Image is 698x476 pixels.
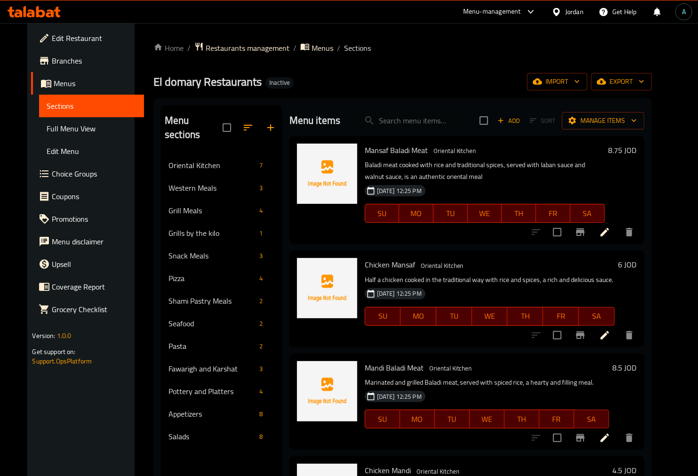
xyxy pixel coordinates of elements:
[468,204,502,223] button: WE
[161,403,282,425] div: Appetizers8
[168,227,256,239] span: Grills by the kilo
[613,361,637,374] h6: 8.5 JOD
[591,73,652,90] button: export
[168,318,256,329] span: Seafood
[32,346,75,358] span: Get support on:
[562,112,644,129] button: Manage items
[570,204,605,223] button: SA
[256,184,267,193] span: 3
[168,431,256,442] div: Salads
[168,363,256,374] span: Fawarigh and Karshat
[52,55,136,66] span: Branches
[403,207,430,220] span: MO
[508,412,536,426] span: TH
[373,289,425,298] span: [DATE] 12:25 PM
[161,244,282,267] div: Snack Meals3
[569,427,592,449] button: Branch-specific-item
[256,386,267,397] div: items
[54,78,136,89] span: Menus
[31,49,144,72] a: Branches
[539,410,574,428] button: FR
[536,204,570,223] button: FR
[39,140,144,162] a: Edit Menu
[430,145,480,157] div: Oriental Kitchen
[535,76,580,88] span: import
[168,408,256,420] span: Appetizers
[365,307,401,326] button: SU
[401,307,436,326] button: MO
[399,204,433,223] button: MO
[265,77,294,89] div: Inactive
[579,307,615,326] button: SA
[32,355,92,367] a: Support.OpsPlatform
[547,428,567,448] span: Select to update
[161,267,282,290] div: Pizza4
[161,425,282,448] div: Salads8
[52,168,136,179] span: Choice Groups
[356,113,467,129] input: search
[168,182,256,194] div: Western Meals
[365,274,615,286] p: Half a chicken cooked in the traditional way with rice and spices, a rich and delicious sauce.
[217,118,237,137] span: Select all sections
[31,162,144,185] a: Choice Groups
[578,412,605,426] span: SA
[161,199,282,222] div: Grill Meals4
[599,330,610,341] a: Edit menu item
[168,386,256,397] span: Pottery and Platters
[52,236,136,247] span: Menu disclaimer
[256,432,267,441] span: 8
[31,185,144,208] a: Coupons
[256,182,267,194] div: items
[256,431,267,442] div: items
[168,295,256,307] div: Shami Pastry Meals
[524,113,562,128] span: Select section first
[168,205,256,216] span: Grill Meals
[570,115,637,127] span: Manage items
[39,117,144,140] a: Full Menu View
[365,361,424,375] span: Mandi Baladi Meat
[618,427,641,449] button: delete
[505,207,532,220] span: TH
[400,410,435,428] button: MO
[52,304,136,315] span: Grocery Checklist
[256,273,267,284] div: items
[265,79,294,87] span: Inactive
[161,177,282,199] div: Western Meals3
[476,309,504,323] span: WE
[417,260,467,271] span: Oriental Kitchen
[168,273,256,284] div: Pizza
[297,144,357,204] img: Mansaf Baladi Meat
[293,42,297,54] li: /
[297,258,357,318] img: Chicken Mansaf
[153,42,184,54] a: Home
[569,324,592,347] button: Branch-specific-item
[344,42,371,54] span: Sections
[256,408,267,420] div: items
[168,250,256,261] span: Snack Meals
[547,325,567,345] span: Select to update
[373,392,425,401] span: [DATE] 12:25 PM
[256,251,267,260] span: 3
[463,6,521,17] div: Menu-management
[168,160,256,171] span: Oriental Kitchen
[52,32,136,44] span: Edit Restaurant
[31,72,144,95] a: Menus
[168,340,256,352] div: Pasta
[256,319,267,328] span: 2
[161,154,282,177] div: Oriental Kitchen7
[507,307,543,326] button: TH
[369,412,396,426] span: SU
[256,363,267,374] div: items
[425,363,476,374] span: Oriental Kitchen
[194,42,289,54] a: Restaurants management
[547,222,567,242] span: Select to update
[505,410,539,428] button: TH
[435,410,470,428] button: TU
[161,335,282,357] div: Pasta2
